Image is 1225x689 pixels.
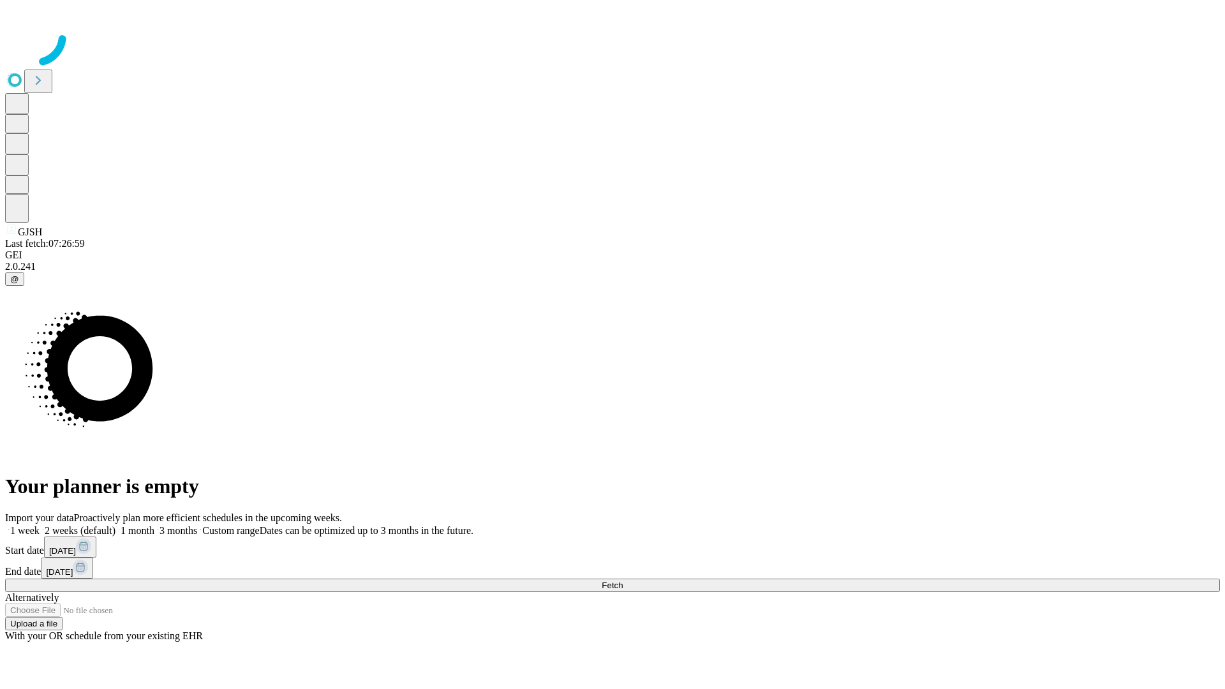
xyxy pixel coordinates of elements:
[121,525,154,536] span: 1 month
[202,525,259,536] span: Custom range
[5,617,63,630] button: Upload a file
[5,475,1220,498] h1: Your planner is empty
[5,272,24,286] button: @
[18,226,42,237] span: GJSH
[5,592,59,603] span: Alternatively
[602,581,623,590] span: Fetch
[260,525,473,536] span: Dates can be optimized up to 3 months in the future.
[74,512,342,523] span: Proactively plan more efficient schedules in the upcoming weeks.
[46,567,73,577] span: [DATE]
[44,537,96,558] button: [DATE]
[5,238,85,249] span: Last fetch: 07:26:59
[5,261,1220,272] div: 2.0.241
[5,512,74,523] span: Import your data
[41,558,93,579] button: [DATE]
[5,249,1220,261] div: GEI
[5,537,1220,558] div: Start date
[10,525,40,536] span: 1 week
[5,579,1220,592] button: Fetch
[160,525,197,536] span: 3 months
[49,546,76,556] span: [DATE]
[5,630,203,641] span: With your OR schedule from your existing EHR
[45,525,115,536] span: 2 weeks (default)
[5,558,1220,579] div: End date
[10,274,19,284] span: @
